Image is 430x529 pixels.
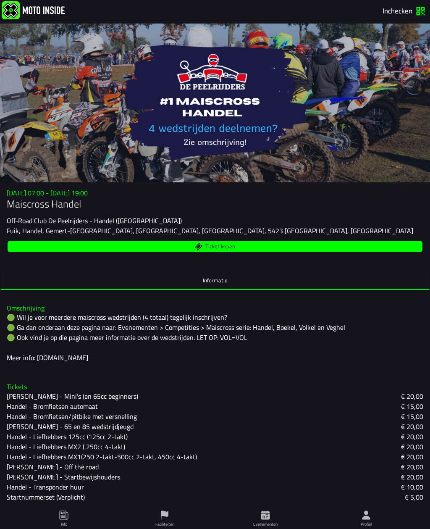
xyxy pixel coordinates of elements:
[7,197,423,211] h1: Maiscross Handel
[7,442,125,452] ion-text: Handel - Liefhebbers MX2 ( 250cc 4-takt)
[205,244,235,249] span: Ticket kopen
[7,383,423,391] h3: Tickets
[7,312,423,363] div: 🟢 Wil je voor meerdere maiscross wedstrijden (4 totaal) tegelijk inschrijven? 🟢 Ga dan onderaan d...
[401,482,423,492] ion-text: € 10,00
[7,189,423,197] h3: [DATE] 07:00 - [DATE] 19:00
[383,5,412,16] span: Inchecken
[401,432,423,442] ion-text: € 20,00
[401,421,423,432] ion-text: € 20,00
[7,462,99,472] ion-text: [PERSON_NAME] - Off the road
[7,226,413,236] ion-text: Fuik, Handel, Gemert-[GEOGRAPHIC_DATA], [GEOGRAPHIC_DATA], [GEOGRAPHIC_DATA], 5423 [GEOGRAPHIC_DA...
[7,216,182,226] ion-text: Off-Road Club De Peelrijders - Handel ([GEOGRAPHIC_DATA])
[401,442,423,452] ion-text: € 20,00
[401,472,423,482] ion-text: € 20,00
[361,521,372,527] ion-label: Profiel
[7,492,85,502] ion-text: Startnummerset (Verplicht)
[7,411,137,421] ion-text: Handel - Bromfietsen/pitbike met versnelling
[380,3,428,18] a: Inchecken
[7,304,423,312] h3: Omschrijving
[401,462,423,472] ion-text: € 20,00
[401,452,423,462] ion-text: € 20,00
[61,521,67,527] ion-label: Info
[7,432,128,442] ion-text: Handel - Liefhebbers 125cc (125cc 2-takt)
[401,391,423,401] ion-text: € 20,00
[401,411,423,421] ion-text: € 15,00
[155,521,174,527] ion-label: Faciliteiten
[7,472,120,482] ion-text: [PERSON_NAME] - Startbewijshouders
[7,401,98,411] ion-text: Handel - Bromfietsen automaat
[7,421,134,432] ion-text: [PERSON_NAME] - 65 en 85 wedstrijdjeugd
[253,521,278,527] ion-label: Evenementen
[7,452,197,462] ion-text: Handel - Liefhebbers MX1(250 2-takt-500cc 2-takt, 450cc 4-takt)
[7,482,84,492] ion-text: Handel - Transponder huur
[401,401,423,411] ion-text: € 15,00
[7,391,138,401] ion-text: [PERSON_NAME] - Mini’s (en 65cc beginners)
[405,492,423,502] ion-text: € 5,00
